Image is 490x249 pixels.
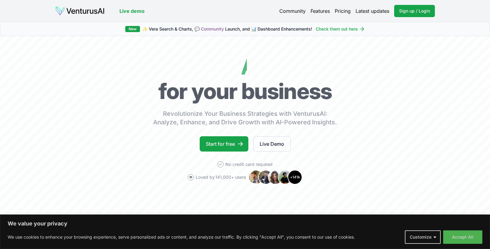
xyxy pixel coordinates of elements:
img: Avatar 1 [248,170,263,185]
a: Latest updates [356,7,389,15]
div: New [125,26,140,32]
a: Features [311,7,330,15]
img: Avatar 3 [268,170,283,185]
a: Live demo [119,7,145,15]
button: Accept All [443,230,482,244]
button: Customize [405,230,441,244]
a: Live Demo [253,136,291,152]
span: ✨ Vera Search & Charts, 💬 Launch, and 📊 Dashboard Enhancements! [142,26,312,32]
a: Community [201,26,224,31]
a: Check them out here [316,26,365,32]
span: Sign up / Login [399,8,430,14]
p: We value your privacy [8,220,482,227]
a: Pricing [335,7,351,15]
a: Community [279,7,306,15]
img: logo [55,6,105,16]
img: Avatar 2 [258,170,273,185]
img: Avatar 4 [278,170,292,185]
a: Start for free [200,136,248,152]
p: We use cookies to enhance your browsing experience, serve personalized ads or content, and analyz... [8,233,355,241]
a: Sign up / Login [394,5,435,17]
